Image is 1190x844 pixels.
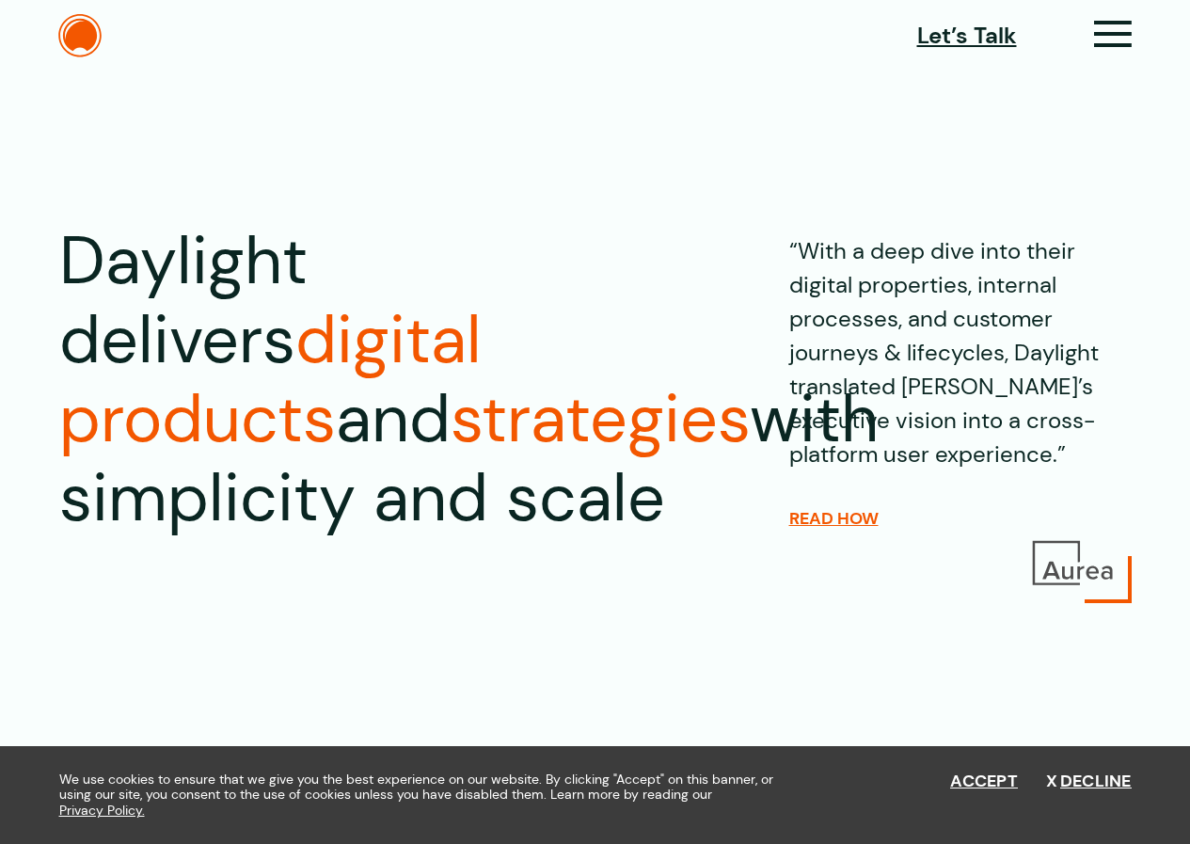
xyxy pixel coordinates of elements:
[950,772,1018,792] button: Accept
[1028,537,1118,589] img: Aurea Logo
[1046,772,1132,792] button: Decline
[917,19,1017,53] a: Let’s Talk
[59,772,788,819] span: We use cookies to ensure that we give you the best experience on our website. By clicking "Accept...
[58,14,102,57] img: The Daylight Studio Logo
[59,297,482,462] span: digital products
[789,508,879,529] a: READ HOW
[59,803,145,819] a: Privacy Policy.
[59,222,665,538] h1: Daylight delivers and with simplicity and scale
[451,376,750,462] span: strategies
[789,222,1132,471] p: “With a deep dive into their digital properties, internal processes, and customer journeys & life...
